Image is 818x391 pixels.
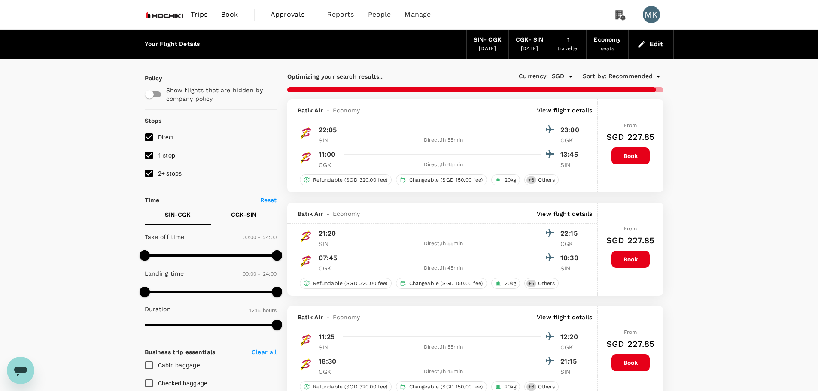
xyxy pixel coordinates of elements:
[560,149,582,160] p: 13:45
[323,209,333,218] span: -
[298,252,315,270] img: ID
[519,72,548,81] span: Currency :
[145,5,184,24] img: Hochiki Asia Pacific Pte Ltd
[166,86,271,103] p: Show flights that are hidden by company policy
[319,356,337,367] p: 18:30
[516,35,543,45] div: CGK - SIN
[287,72,475,81] p: Optimizing your search results..
[501,280,520,287] span: 20kg
[636,37,666,51] button: Edit
[298,106,323,115] span: Batik Air
[319,149,336,160] p: 11:00
[537,209,592,218] p: View flight details
[606,337,655,351] h6: SGD 227.85
[158,152,176,159] span: 1 stop
[521,45,538,53] div: [DATE]
[583,72,606,81] span: Sort by :
[406,176,487,184] span: Changeable (SGD 150.00 fee)
[560,228,582,239] p: 22:15
[345,136,542,145] div: Direct , 1h 55min
[333,209,360,218] span: Economy
[319,332,335,342] p: 11:25
[310,176,391,184] span: Refundable (SGD 320.00 fee)
[406,383,487,391] span: Changeable (SGD 150.00 fee)
[298,124,315,142] img: ID
[319,228,336,239] p: 21:20
[252,348,277,356] p: Clear all
[165,210,191,219] p: SIN - CGK
[560,343,582,352] p: CGK
[300,278,392,289] div: Refundable (SGD 320.00 fee)
[396,278,487,289] div: Changeable (SGD 150.00 fee)
[535,383,559,391] span: Others
[608,72,653,81] span: Recommended
[319,239,340,248] p: SIN
[145,305,171,313] p: Duration
[560,125,582,135] p: 23:00
[319,253,338,263] p: 07:45
[298,209,323,218] span: Batik Air
[537,106,592,115] p: View flight details
[319,343,340,352] p: SIN
[333,106,360,115] span: Economy
[345,264,542,273] div: Direct , 1h 45min
[271,9,313,20] span: Approvals
[491,174,520,185] div: 20kg
[145,349,216,355] strong: Business trip essentials
[479,45,496,53] div: [DATE]
[145,74,152,82] p: Policy
[158,170,182,177] span: 2+ stops
[560,253,582,263] p: 10:30
[567,35,570,45] div: 1
[611,251,650,268] button: Book
[298,313,323,321] span: Batik Air
[300,174,392,185] div: Refundable (SGD 320.00 fee)
[606,233,655,247] h6: SGD 227.85
[191,9,207,20] span: Trips
[606,130,655,144] h6: SGD 227.85
[491,278,520,289] div: 20kg
[611,147,650,164] button: Book
[158,134,174,141] span: Direct
[404,9,431,20] span: Manage
[333,313,360,321] span: Economy
[158,380,207,387] span: Checked baggage
[345,343,542,352] div: Direct , 1h 55min
[537,313,592,321] p: View flight details
[624,329,637,335] span: From
[298,149,315,166] img: ID
[560,264,582,273] p: SIN
[474,35,502,45] div: SIN - CGK
[535,176,559,184] span: Others
[145,39,200,49] div: Your Flight Details
[560,239,582,248] p: CGK
[145,269,184,278] p: Landing time
[560,356,582,367] p: 21:15
[535,280,559,287] span: Others
[310,383,391,391] span: Refundable (SGD 320.00 fee)
[345,161,542,169] div: Direct , 1h 45min
[323,106,333,115] span: -
[243,271,277,277] span: 00:00 - 24:00
[298,331,315,349] img: ID
[560,161,582,169] p: SIN
[145,117,162,124] strong: Stops
[368,9,391,20] span: People
[501,383,520,391] span: 20kg
[557,45,579,53] div: traveller
[249,307,277,313] span: 12.15 hours
[7,357,34,384] iframe: Button to launch messaging window
[319,125,337,135] p: 22:05
[260,196,277,204] p: Reset
[158,362,200,369] span: Cabin baggage
[526,280,536,287] span: + 6
[560,332,582,342] p: 12:20
[310,280,391,287] span: Refundable (SGD 320.00 fee)
[298,228,315,245] img: ID
[524,278,559,289] div: +6Others
[601,45,614,53] div: seats
[501,176,520,184] span: 20kg
[231,210,256,219] p: CGK - SIN
[524,174,559,185] div: +6Others
[611,354,650,371] button: Book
